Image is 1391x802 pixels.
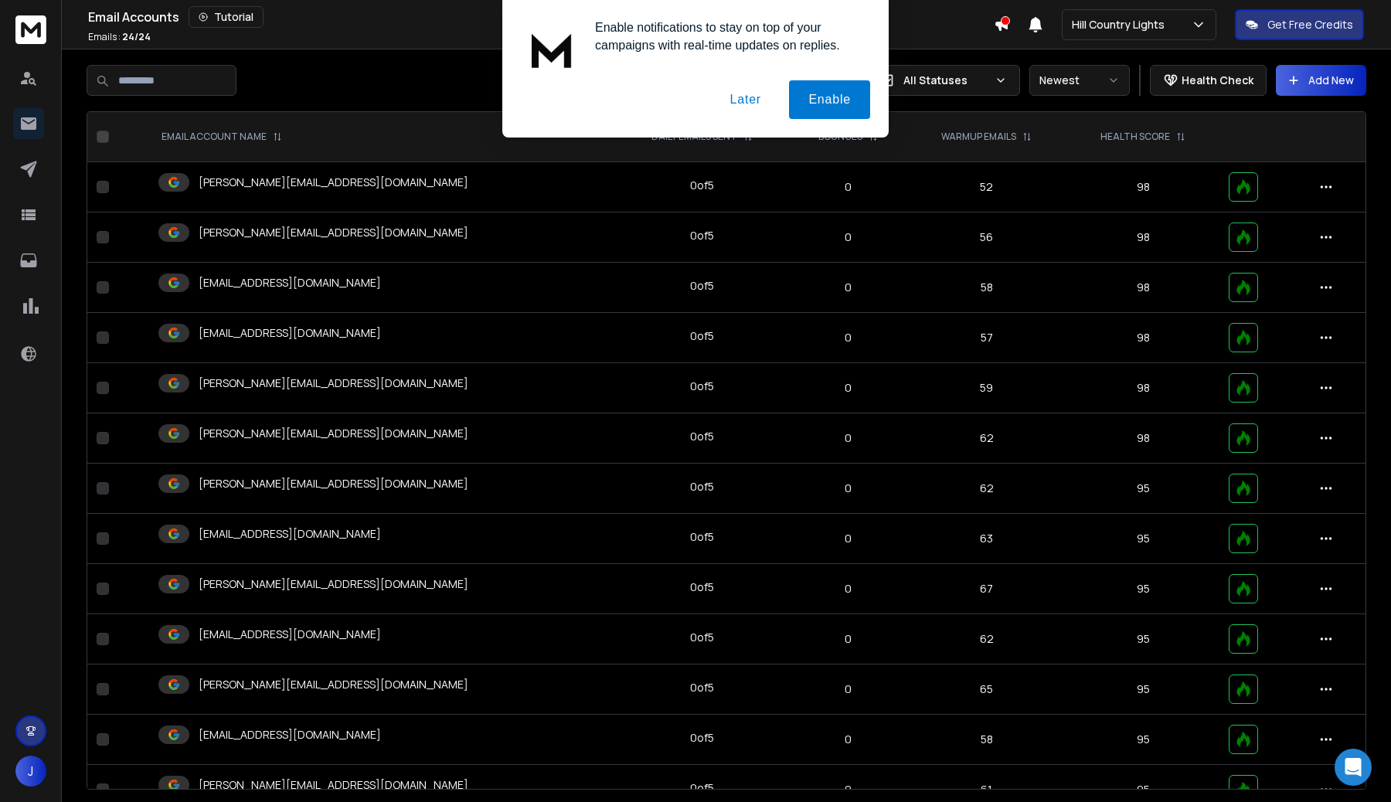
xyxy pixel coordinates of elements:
[789,80,870,119] button: Enable
[799,581,898,596] p: 0
[1066,614,1219,664] td: 95
[799,681,898,697] p: 0
[199,727,381,743] p: [EMAIL_ADDRESS][DOMAIN_NAME]
[199,476,468,491] p: [PERSON_NAME][EMAIL_ADDRESS][DOMAIN_NAME]
[199,677,468,692] p: [PERSON_NAME][EMAIL_ADDRESS][DOMAIN_NAME]
[906,664,1066,715] td: 65
[690,328,714,344] div: 0 of 5
[1066,715,1219,765] td: 95
[690,178,714,193] div: 0 of 5
[690,780,714,796] div: 0 of 5
[199,175,468,190] p: [PERSON_NAME][EMAIL_ADDRESS][DOMAIN_NAME]
[1066,413,1219,464] td: 98
[799,782,898,797] p: 0
[1066,313,1219,363] td: 98
[690,429,714,444] div: 0 of 5
[690,680,714,695] div: 0 of 5
[799,280,898,295] p: 0
[799,732,898,747] p: 0
[906,413,1066,464] td: 62
[690,479,714,494] div: 0 of 5
[906,514,1066,564] td: 63
[906,564,1066,614] td: 67
[906,614,1066,664] td: 62
[710,80,780,119] button: Later
[1066,514,1219,564] td: 95
[199,777,468,793] p: [PERSON_NAME][EMAIL_ADDRESS][DOMAIN_NAME]
[799,179,898,195] p: 0
[1066,212,1219,263] td: 98
[15,756,46,787] button: J
[199,426,468,441] p: [PERSON_NAME][EMAIL_ADDRESS][DOMAIN_NAME]
[690,730,714,746] div: 0 of 5
[906,464,1066,514] td: 62
[690,379,714,394] div: 0 of 5
[799,380,898,396] p: 0
[799,430,898,446] p: 0
[1066,263,1219,313] td: 98
[1066,464,1219,514] td: 95
[906,715,1066,765] td: 58
[199,376,468,391] p: [PERSON_NAME][EMAIL_ADDRESS][DOMAIN_NAME]
[690,630,714,645] div: 0 of 5
[799,229,898,245] p: 0
[690,579,714,595] div: 0 of 5
[799,631,898,647] p: 0
[906,263,1066,313] td: 58
[690,529,714,545] div: 0 of 5
[799,531,898,546] p: 0
[906,363,1066,413] td: 59
[799,330,898,345] p: 0
[1066,162,1219,212] td: 98
[906,313,1066,363] td: 57
[199,576,468,592] p: [PERSON_NAME][EMAIL_ADDRESS][DOMAIN_NAME]
[521,19,583,80] img: notification icon
[199,275,381,291] p: [EMAIL_ADDRESS][DOMAIN_NAME]
[690,278,714,294] div: 0 of 5
[199,325,381,341] p: [EMAIL_ADDRESS][DOMAIN_NAME]
[799,481,898,496] p: 0
[1066,664,1219,715] td: 95
[199,225,468,240] p: [PERSON_NAME][EMAIL_ADDRESS][DOMAIN_NAME]
[906,162,1066,212] td: 52
[1066,564,1219,614] td: 95
[583,19,870,54] div: Enable notifications to stay on top of your campaigns with real-time updates on replies.
[199,627,381,642] p: [EMAIL_ADDRESS][DOMAIN_NAME]
[906,212,1066,263] td: 56
[199,526,381,542] p: [EMAIL_ADDRESS][DOMAIN_NAME]
[690,228,714,243] div: 0 of 5
[1066,363,1219,413] td: 98
[1335,749,1372,786] div: Open Intercom Messenger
